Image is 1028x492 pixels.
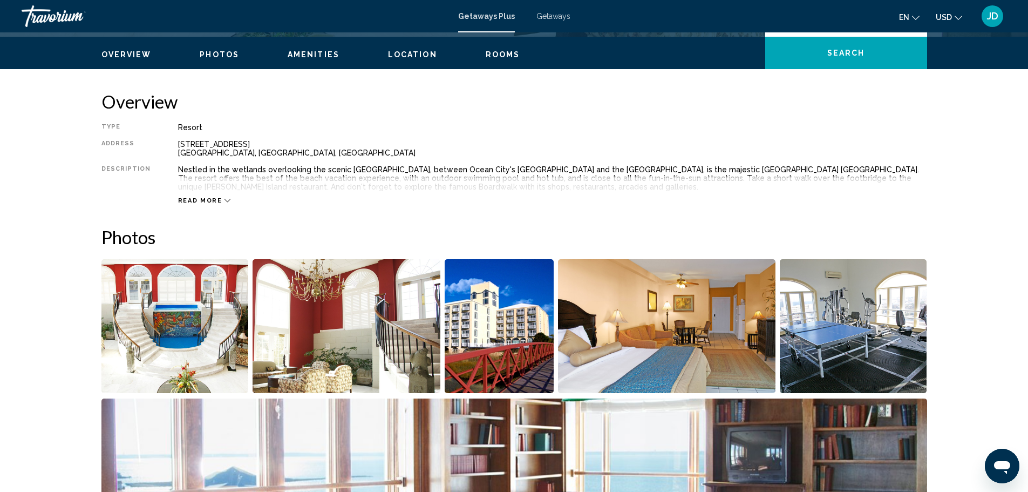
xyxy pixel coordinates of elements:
[936,9,962,25] button: Change currency
[22,5,447,27] a: Travorium
[253,259,440,394] button: Open full-screen image slider
[101,140,151,157] div: Address
[985,449,1019,483] iframe: Button to launch messaging window
[765,37,927,69] button: Search
[101,226,927,248] h2: Photos
[388,50,437,59] button: Location
[178,140,927,157] div: [STREET_ADDRESS] [GEOGRAPHIC_DATA], [GEOGRAPHIC_DATA], [GEOGRAPHIC_DATA]
[101,91,927,112] h2: Overview
[899,13,909,22] span: en
[101,50,152,59] button: Overview
[936,13,952,22] span: USD
[101,259,249,394] button: Open full-screen image slider
[445,259,554,394] button: Open full-screen image slider
[178,197,222,204] span: Read more
[178,197,231,205] button: Read more
[288,50,339,59] button: Amenities
[827,49,865,58] span: Search
[558,259,775,394] button: Open full-screen image slider
[899,9,920,25] button: Change language
[780,259,927,394] button: Open full-screen image slider
[178,165,927,191] div: Nestled in the wetlands overlooking the scenic [GEOGRAPHIC_DATA], between Ocean City's [GEOGRAPHI...
[200,50,239,59] button: Photos
[536,12,570,21] a: Getaways
[486,50,520,59] button: Rooms
[178,123,927,132] div: Resort
[458,12,515,21] a: Getaways Plus
[987,11,998,22] span: JD
[101,123,151,132] div: Type
[101,165,151,191] div: Description
[978,5,1006,28] button: User Menu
